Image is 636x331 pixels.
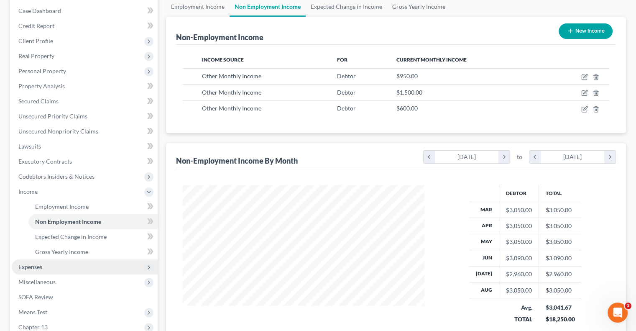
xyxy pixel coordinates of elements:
div: Non-Employment Income By Month [176,156,298,166]
span: Expected Change in Income [35,233,107,240]
i: chevron_right [604,151,616,163]
div: [DATE] [541,151,605,163]
i: chevron_left [424,151,435,163]
span: Income [18,188,38,195]
th: May [469,234,499,250]
span: Case Dashboard [18,7,61,14]
i: chevron_right [498,151,510,163]
span: Other Monthly Income [202,72,261,80]
div: $3,041.67 [545,303,575,312]
span: Lawsuits [18,143,41,150]
a: Non Employment Income [28,214,158,229]
td: $3,050.00 [539,234,581,250]
button: New Income [559,23,613,39]
span: Miscellaneous [18,278,56,285]
span: Unsecured Nonpriority Claims [18,128,98,135]
span: Current Monthly Income [396,56,467,63]
span: 1 [625,303,631,309]
th: Mar [469,202,499,218]
span: $600.00 [396,105,418,112]
a: Employment Income [28,199,158,214]
span: Executory Contracts [18,158,72,165]
td: $3,050.00 [539,202,581,218]
a: Lawsuits [12,139,158,154]
div: $3,090.00 [506,254,532,262]
a: Executory Contracts [12,154,158,169]
th: Jun [469,250,499,266]
span: Secured Claims [18,98,59,105]
a: Expected Change in Income [28,229,158,244]
div: TOTAL [506,315,532,323]
div: $3,050.00 [506,222,532,230]
a: Secured Claims [12,94,158,109]
span: Other Monthly Income [202,89,261,96]
a: Case Dashboard [12,3,158,18]
th: Total [539,185,581,202]
a: Credit Report [12,18,158,33]
span: $1,500.00 [396,89,422,96]
span: $950.00 [396,72,418,80]
div: $18,250.00 [545,315,575,323]
span: to [517,153,522,161]
span: Real Property [18,52,54,59]
span: Other Monthly Income [202,105,261,112]
div: Avg. [506,303,532,312]
div: Non-Employment Income [176,32,263,42]
div: $2,960.00 [506,270,532,278]
div: $3,050.00 [506,286,532,295]
span: Gross Yearly Income [35,248,88,255]
td: $3,050.00 [539,282,581,298]
td: $3,090.00 [539,250,581,266]
a: Property Analysis [12,79,158,94]
td: $2,960.00 [539,266,581,282]
div: [DATE] [435,151,499,163]
div: $3,050.00 [506,238,532,246]
span: Personal Property [18,67,66,74]
th: Debtor [499,185,539,202]
span: Property Analysis [18,82,65,90]
span: Income Source [202,56,244,63]
span: For [337,56,347,63]
a: Gross Yearly Income [28,244,158,259]
span: Means Test [18,308,47,316]
span: Credit Report [18,22,54,29]
a: Unsecured Nonpriority Claims [12,124,158,139]
iframe: Intercom live chat [608,303,628,323]
span: Debtor [337,72,356,80]
th: Apr [469,218,499,234]
span: Debtor [337,105,356,112]
i: chevron_left [529,151,541,163]
span: Codebtors Insiders & Notices [18,173,95,180]
span: Non Employment Income [35,218,101,225]
span: Debtor [337,89,356,96]
td: $3,050.00 [539,218,581,234]
a: Unsecured Priority Claims [12,109,158,124]
span: Chapter 13 [18,323,48,331]
span: Employment Income [35,203,89,210]
span: Expenses [18,263,42,270]
span: SOFA Review [18,293,53,300]
th: Aug [469,282,499,298]
div: $3,050.00 [506,206,532,214]
span: Unsecured Priority Claims [18,113,87,120]
a: SOFA Review [12,290,158,305]
span: Client Profile [18,37,53,44]
th: [DATE] [469,266,499,282]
